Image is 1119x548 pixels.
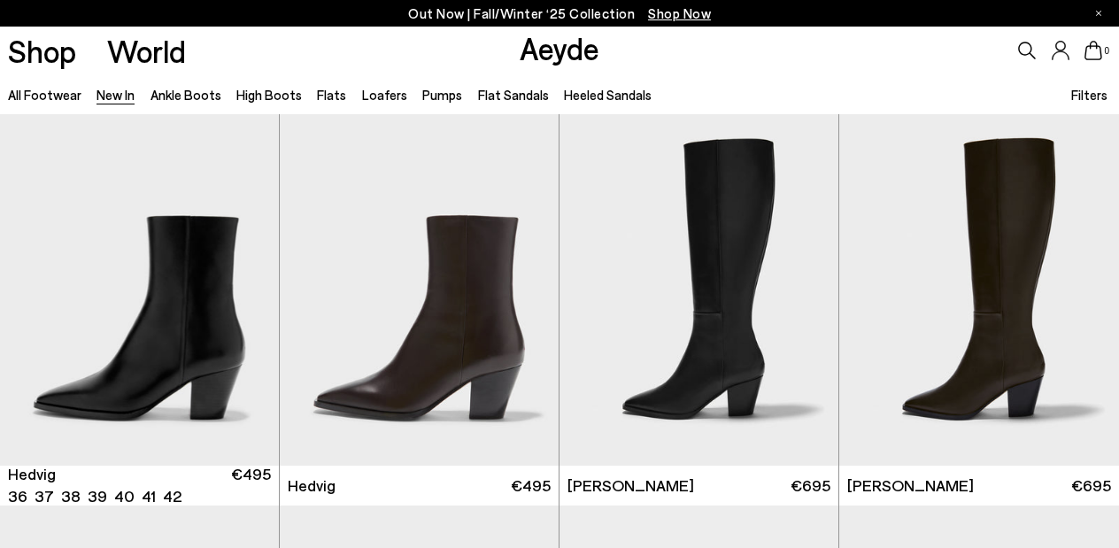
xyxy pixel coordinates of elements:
[88,485,107,507] li: 39
[35,485,54,507] li: 37
[8,87,81,103] a: All Footwear
[839,114,1119,465] img: Minerva High Cowboy Boots
[1102,46,1111,56] span: 0
[408,3,711,25] p: Out Now | Fall/Winter ‘25 Collection
[280,466,559,506] a: Hedvig €495
[559,114,838,465] img: Minerva High Cowboy Boots
[478,87,549,103] a: Flat Sandals
[839,466,1119,506] a: [PERSON_NAME] €695
[8,463,56,485] span: Hedvig
[648,5,711,21] span: Navigate to /collections/new-in
[1084,41,1102,60] a: 0
[791,475,830,497] span: €695
[564,87,652,103] a: Heeled Sandals
[8,35,76,66] a: Shop
[1071,475,1111,497] span: €695
[511,475,551,497] span: €495
[847,475,974,497] span: [PERSON_NAME]
[422,87,462,103] a: Pumps
[107,35,186,66] a: World
[142,485,156,507] li: 41
[114,485,135,507] li: 40
[8,485,176,507] ul: variant
[8,485,27,507] li: 36
[61,485,81,507] li: 38
[163,485,181,507] li: 42
[559,466,838,506] a: [PERSON_NAME] €695
[520,29,599,66] a: Aeyde
[1071,87,1107,103] span: Filters
[150,87,221,103] a: Ankle Boots
[280,114,559,465] img: Hedvig Cowboy Ankle Boots
[288,475,336,497] span: Hedvig
[567,475,694,497] span: [PERSON_NAME]
[96,87,135,103] a: New In
[362,87,407,103] a: Loafers
[236,87,302,103] a: High Boots
[317,87,346,103] a: Flats
[231,463,271,507] span: €495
